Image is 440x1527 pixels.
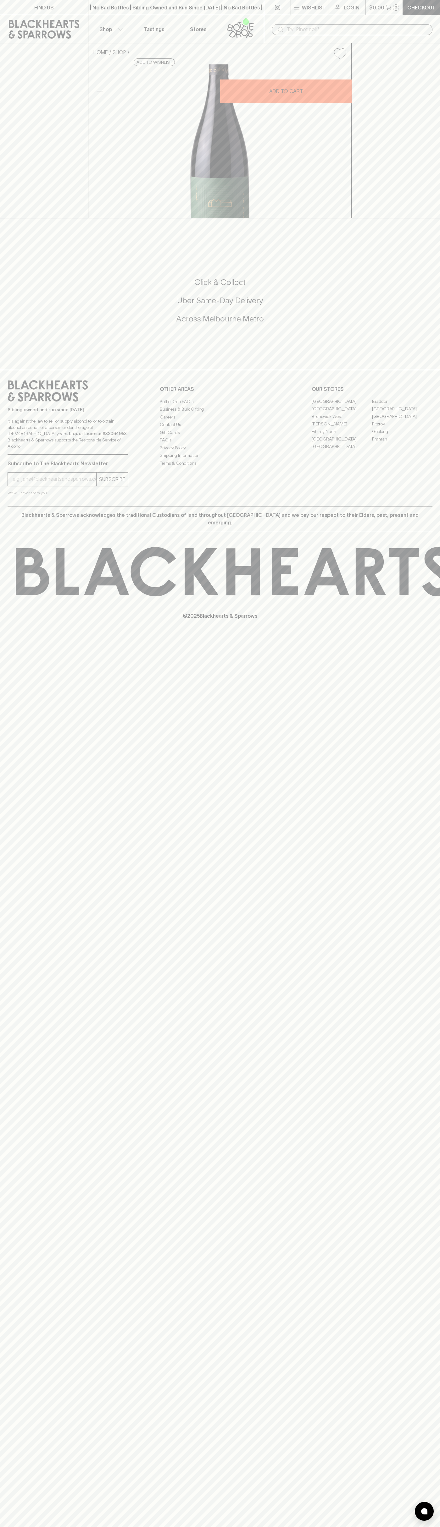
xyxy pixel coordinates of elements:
a: Geelong [372,428,432,435]
strong: Liquor License #32064953 [69,431,127,436]
a: Prahran [372,435,432,443]
a: Shipping Information [160,452,281,459]
a: Braddon [372,398,432,405]
a: Business & Bulk Gifting [160,406,281,413]
a: [GEOGRAPHIC_DATA] [312,443,372,451]
p: Blackhearts & Sparrows acknowledges the traditional Custodians of land throughout [GEOGRAPHIC_DAT... [12,511,428,526]
div: Call to action block [8,252,432,357]
a: Tastings [132,15,176,43]
a: Fitzroy North [312,428,372,435]
p: 0 [395,6,397,9]
a: Fitzroy [372,420,432,428]
p: SUBSCRIBE [99,475,125,483]
p: Stores [190,25,206,33]
a: HOME [93,49,108,55]
a: [GEOGRAPHIC_DATA] [312,435,372,443]
h5: Click & Collect [8,277,432,287]
p: Sibling owned and run since [DATE] [8,407,128,413]
a: [GEOGRAPHIC_DATA] [312,398,372,405]
p: Shop [99,25,112,33]
p: $0.00 [369,4,384,11]
p: Subscribe to The Blackhearts Newsletter [8,460,128,467]
p: OUR STORES [312,385,432,393]
a: Gift Cards [160,429,281,436]
a: Contact Us [160,421,281,429]
a: [GEOGRAPHIC_DATA] [312,405,372,413]
button: SUBSCRIBE [97,473,128,486]
button: Add to wishlist [331,46,349,62]
h5: Uber Same-Day Delivery [8,295,432,306]
input: e.g. jane@blackheartsandsparrows.com.au [13,474,96,484]
a: SHOP [113,49,126,55]
button: Shop [88,15,132,43]
a: Brunswick West [312,413,372,420]
a: [PERSON_NAME] [312,420,372,428]
img: 41201.png [88,64,351,218]
p: ADD TO CART [269,87,303,95]
p: Login [344,4,359,11]
button: Add to wishlist [134,58,175,66]
a: FAQ's [160,436,281,444]
p: Checkout [407,4,436,11]
a: Careers [160,413,281,421]
input: Try "Pinot noir" [287,25,427,35]
a: [GEOGRAPHIC_DATA] [372,413,432,420]
a: Stores [176,15,220,43]
a: Privacy Policy [160,444,281,452]
p: Tastings [144,25,164,33]
img: bubble-icon [421,1508,427,1514]
button: ADD TO CART [220,79,352,103]
a: Terms & Conditions [160,459,281,467]
a: Bottle Drop FAQ's [160,398,281,405]
p: Wishlist [302,4,326,11]
p: It is against the law to sell or supply alcohol to, or to obtain alcohol on behalf of a person un... [8,418,128,449]
p: FIND US [34,4,54,11]
p: We will never spam you [8,490,128,496]
h5: Across Melbourne Metro [8,314,432,324]
a: [GEOGRAPHIC_DATA] [372,405,432,413]
p: OTHER AREAS [160,385,281,393]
